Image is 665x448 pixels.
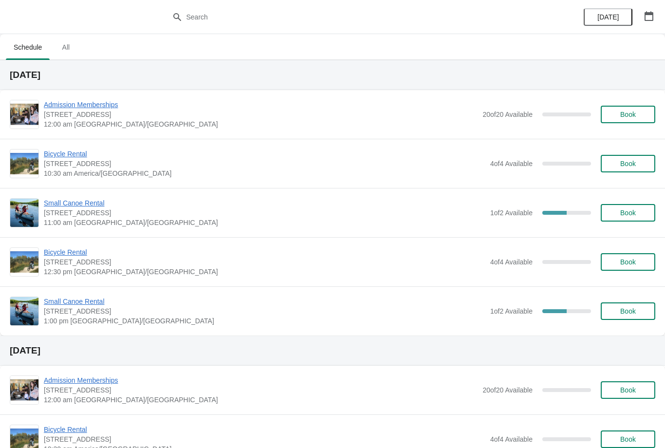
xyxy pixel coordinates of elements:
span: Book [620,386,636,394]
span: [STREET_ADDRESS] [44,257,485,267]
span: [STREET_ADDRESS] [44,208,485,218]
span: 12:30 pm [GEOGRAPHIC_DATA]/[GEOGRAPHIC_DATA] [44,267,485,277]
span: [STREET_ADDRESS] [44,434,485,444]
span: Book [620,258,636,266]
span: 12:00 am [GEOGRAPHIC_DATA]/[GEOGRAPHIC_DATA] [44,119,478,129]
span: Bicycle Rental [44,425,485,434]
input: Search [186,8,499,26]
button: Book [601,106,655,123]
span: [STREET_ADDRESS] [44,306,485,316]
h2: [DATE] [10,70,655,80]
span: All [54,38,78,56]
img: Small Canoe Rental | 1 Snow Goose Bay, Stonewall, MB R0C 2Z0 | 1:00 pm America/Winnipeg [10,297,38,325]
img: Bicycle Rental | 1 Snow Goose Bay, Stonewall, MB R0C 2Z0 | 12:30 pm America/Winnipeg [10,251,38,273]
img: Bicycle Rental | 1 Snow Goose Bay, Stonewall, MB R0C 2Z0 | 10:30 am America/Winnipeg [10,153,38,174]
button: Book [601,430,655,448]
span: 11:00 am [GEOGRAPHIC_DATA]/[GEOGRAPHIC_DATA] [44,218,485,227]
button: Book [601,253,655,271]
span: [DATE] [597,13,619,21]
span: 12:00 am [GEOGRAPHIC_DATA]/[GEOGRAPHIC_DATA] [44,395,478,405]
span: 1 of 2 Available [490,209,533,217]
img: Admission Memberships | 1 Snow Goose Bay, Stonewall, MB R0C 2Z0 | 12:00 am America/Winnipeg [10,376,38,404]
span: Small Canoe Rental [44,198,485,208]
span: Admission Memberships [44,375,478,385]
span: [STREET_ADDRESS] [44,110,478,119]
span: Book [620,435,636,443]
span: 20 of 20 Available [482,111,533,118]
img: Admission Memberships | 1 Snow Goose Bay, Stonewall, MB R0C 2Z0 | 12:00 am America/Winnipeg [10,100,38,129]
span: Schedule [6,38,50,56]
span: Small Canoe Rental [44,297,485,306]
button: Book [601,381,655,399]
span: 4 of 4 Available [490,160,533,168]
span: 1:00 pm [GEOGRAPHIC_DATA]/[GEOGRAPHIC_DATA] [44,316,485,326]
span: 20 of 20 Available [482,386,533,394]
span: Book [620,307,636,315]
span: Bicycle Rental [44,247,485,257]
button: Book [601,302,655,320]
img: Small Canoe Rental | 1 Snow Goose Bay, Stonewall, MB R0C 2Z0 | 11:00 am America/Winnipeg [10,199,38,227]
h2: [DATE] [10,346,655,355]
span: 1 of 2 Available [490,307,533,315]
span: 10:30 am America/[GEOGRAPHIC_DATA] [44,168,485,178]
span: 4 of 4 Available [490,258,533,266]
span: [STREET_ADDRESS] [44,159,485,168]
span: Book [620,160,636,168]
span: Book [620,209,636,217]
button: Book [601,155,655,172]
button: [DATE] [584,8,632,26]
span: Book [620,111,636,118]
span: 4 of 4 Available [490,435,533,443]
span: [STREET_ADDRESS] [44,385,478,395]
button: Book [601,204,655,222]
span: Bicycle Rental [44,149,485,159]
span: Admission Memberships [44,100,478,110]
